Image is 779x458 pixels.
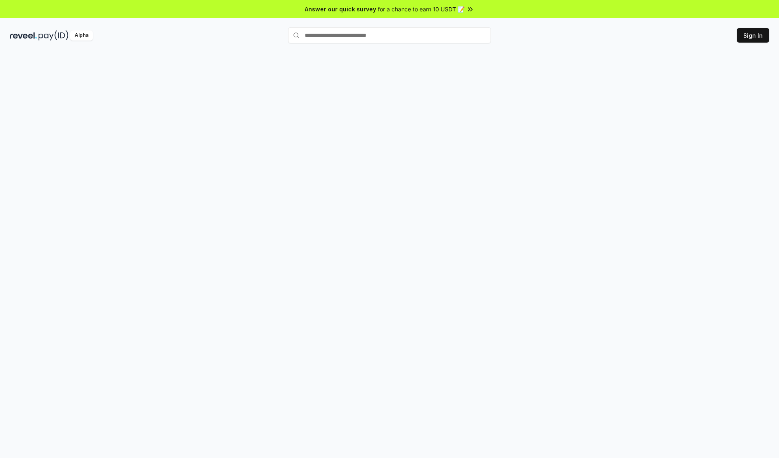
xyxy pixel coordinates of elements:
span: for a chance to earn 10 USDT 📝 [378,5,465,13]
button: Sign In [737,28,769,43]
div: Alpha [70,30,93,41]
img: pay_id [39,30,69,41]
img: reveel_dark [10,30,37,41]
span: Answer our quick survey [305,5,376,13]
